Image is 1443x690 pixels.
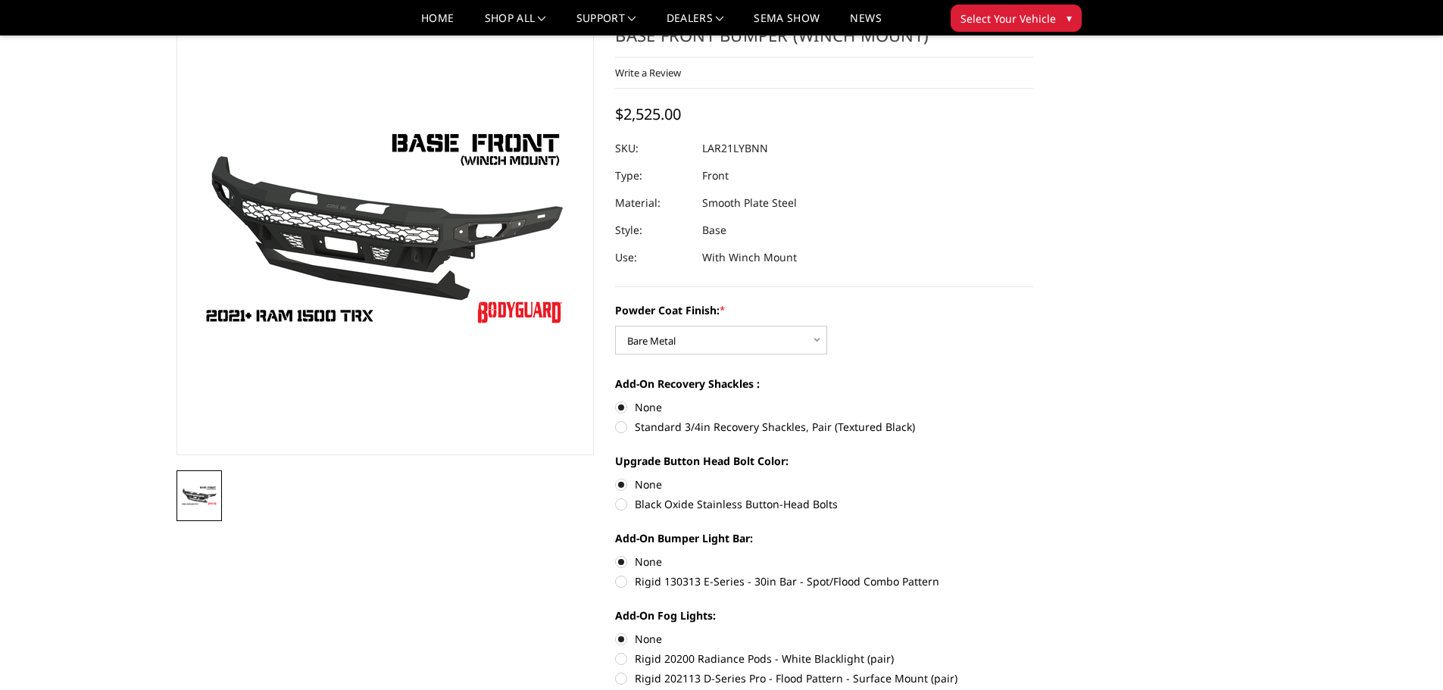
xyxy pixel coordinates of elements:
a: 2021-2024 Ram 1500 TRX - Freedom Series - Base Front Bumper (winch mount) [176,1,595,455]
span: $2,525.00 [615,104,681,124]
dt: Type: [615,162,691,189]
a: News [850,13,881,35]
dd: Front [702,162,729,189]
dd: Base [702,217,726,244]
label: Add-On Bumper Light Bar: [615,530,1033,546]
a: SEMA Show [754,13,820,35]
a: Dealers [667,13,724,35]
dt: SKU: [615,135,691,162]
dd: LAR21LYBNN [702,135,768,162]
a: shop all [485,13,546,35]
dt: Use: [615,244,691,271]
label: None [615,476,1033,492]
dd: Smooth Plate Steel [702,189,797,217]
iframe: Chat Widget [1367,617,1443,690]
label: Upgrade Button Head Bolt Color: [615,453,1033,469]
label: None [615,631,1033,647]
img: 2021-2024 Ram 1500 TRX - Freedom Series - Base Front Bumper (winch mount) [181,485,217,506]
label: Rigid 20200 Radiance Pods - White Blacklight (pair) [615,651,1033,667]
dt: Material: [615,189,691,217]
a: Home [421,13,454,35]
button: Select Your Vehicle [951,5,1082,32]
label: Rigid 130313 E-Series - 30in Bar - Spot/Flood Combo Pattern [615,573,1033,589]
label: Add-On Fog Lights: [615,607,1033,623]
label: None [615,554,1033,570]
label: Black Oxide Stainless Button-Head Bolts [615,496,1033,512]
label: Standard 3/4in Recovery Shackles, Pair (Textured Black) [615,419,1033,435]
span: Select Your Vehicle [960,11,1056,27]
label: Powder Coat Finish: [615,302,1033,318]
dt: Style: [615,217,691,244]
label: None [615,399,1033,415]
a: Write a Review [615,66,681,80]
label: Add-On Recovery Shackles : [615,376,1033,392]
a: Support [576,13,636,35]
dd: With Winch Mount [702,244,797,271]
label: Rigid 202113 D-Series Pro - Flood Pattern - Surface Mount (pair) [615,670,1033,686]
span: ▾ [1067,10,1072,26]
